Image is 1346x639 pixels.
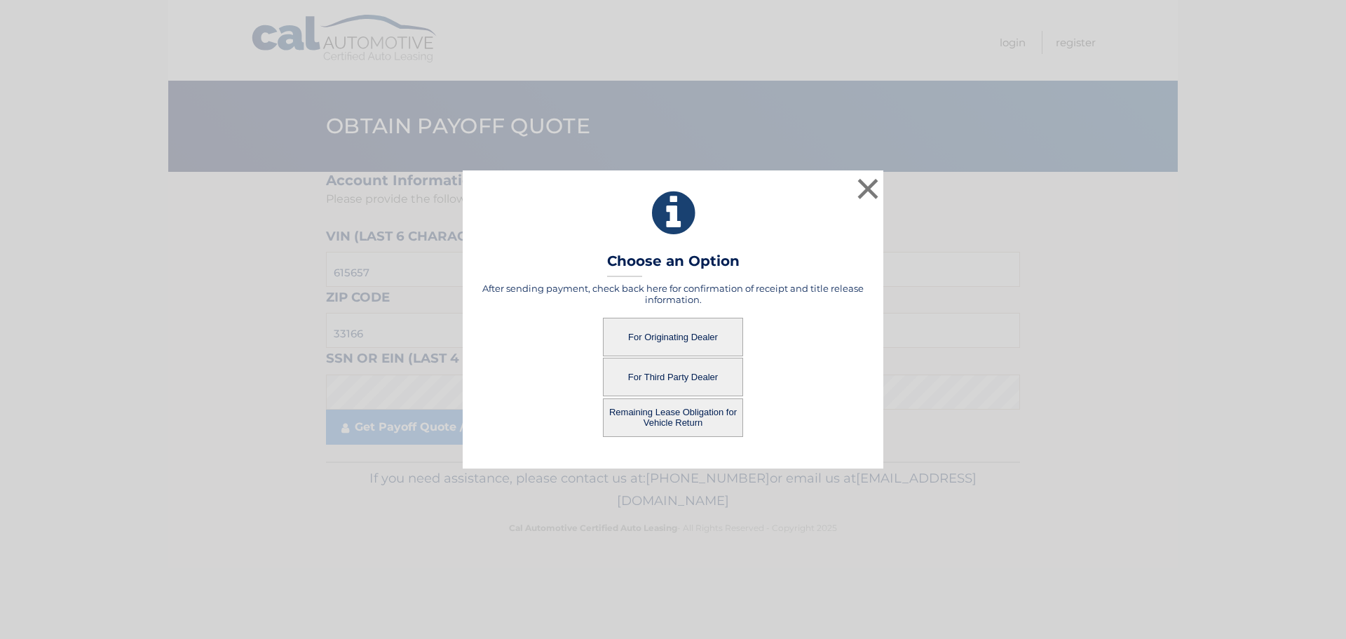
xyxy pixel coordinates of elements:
h3: Choose an Option [607,253,740,277]
button: For Third Party Dealer [603,358,743,396]
h5: After sending payment, check back here for confirmation of receipt and title release information. [480,283,866,305]
button: Remaining Lease Obligation for Vehicle Return [603,398,743,437]
button: For Originating Dealer [603,318,743,356]
button: × [854,175,882,203]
